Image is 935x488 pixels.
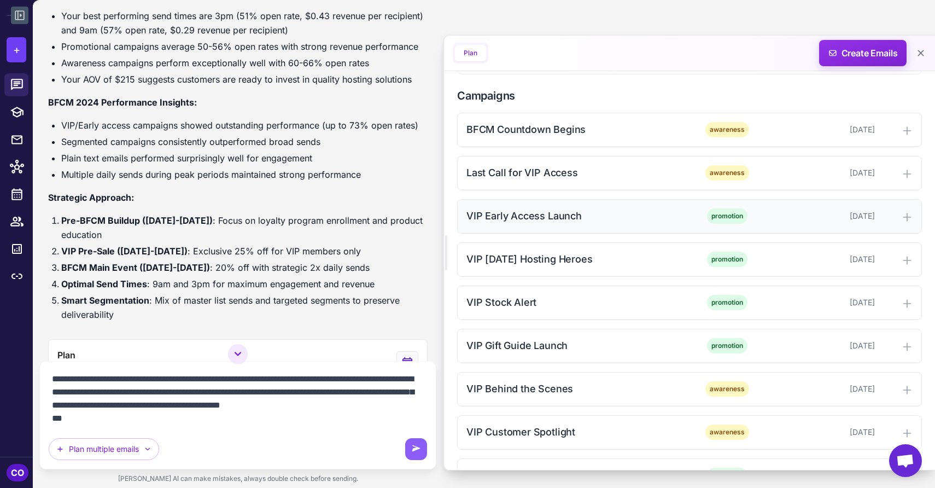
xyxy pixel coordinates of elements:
[61,277,428,291] li: : 9am and 3pm for maximum engagement and revenue
[61,72,428,86] li: Your AOV of $215 suggests customers are ready to invest in quality hosting solutions
[61,151,428,165] li: Plain text emails performed surprisingly well for engagement
[61,167,428,182] li: Multiple daily sends during peak periods maintained strong performance
[61,39,428,54] li: Promotional campaigns average 50-56% open rates with strong revenue performance
[466,252,687,266] div: VIP [DATE] Hosting Heroes
[767,469,875,481] div: [DATE]
[61,293,428,322] li: : Mix of master list sends and targeted segments to preserve deliverability
[707,295,747,310] span: promotion
[466,338,687,353] div: VIP Gift Guide Launch
[49,438,159,460] button: Plan multiple emails
[466,468,687,483] div: VIP Final Hours
[466,295,687,310] div: VIP Stock Alert
[61,215,213,226] strong: Pre-BFCM Buildup ([DATE]-[DATE])
[48,192,134,203] strong: Strategic Approach:
[815,40,911,66] span: Create Emails
[61,262,210,273] strong: BFCM Main Event ([DATE]-[DATE])
[466,165,687,180] div: Last Call for VIP Access
[707,252,747,267] span: promotion
[61,118,428,132] li: VIP/Early access campaigns showed outstanding performance (up to 73% open rates)
[7,37,26,62] button: +
[466,381,687,396] div: VIP Behind the Scenes
[61,56,428,70] li: Awareness campaigns perform exceptionally well with 60-66% open rates
[767,383,875,395] div: [DATE]
[48,97,197,108] strong: BFCM 2024 Performance Insights:
[61,260,428,275] li: : 20% off with strategic 2x daily sends
[767,340,875,352] div: [DATE]
[705,381,749,397] span: awareness
[61,135,428,149] li: Segmented campaigns consistently outperformed broad sends
[767,297,875,309] div: [DATE]
[889,444,922,477] div: Open chat
[457,88,922,104] h2: Campaigns
[61,244,428,258] li: : Exclusive 25% off for VIP members only
[767,210,875,222] div: [DATE]
[61,295,149,306] strong: Smart Segmentation
[767,253,875,265] div: [DATE]
[767,124,875,136] div: [DATE]
[707,468,747,483] span: promotion
[466,208,687,223] div: VIP Early Access Launch
[707,208,747,224] span: promotion
[48,339,428,385] button: View generated Plan
[466,425,687,439] div: VIP Customer Spotlight
[7,464,28,481] div: CO
[705,122,749,137] span: awareness
[61,278,147,289] strong: Optimal Send Times
[61,9,428,37] li: Your best performing send times are 3pm (51% open rate, $0.43 revenue per recipient) and 9am (57%...
[819,40,907,66] button: Create Emails
[57,348,75,362] span: Plan
[466,122,687,137] div: BFCM Countdown Begins
[767,167,875,179] div: [DATE]
[705,425,749,440] span: awareness
[707,338,747,353] span: promotion
[61,246,188,257] strong: VIP Pre-Sale ([DATE]-[DATE])
[13,42,20,58] span: +
[705,165,749,181] span: awareness
[39,469,436,488] div: [PERSON_NAME] AI can make mistakes, always double check before sending.
[61,213,428,242] li: : Focus on loyalty program enrollment and product education
[455,45,486,61] button: Plan
[767,426,875,438] div: [DATE]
